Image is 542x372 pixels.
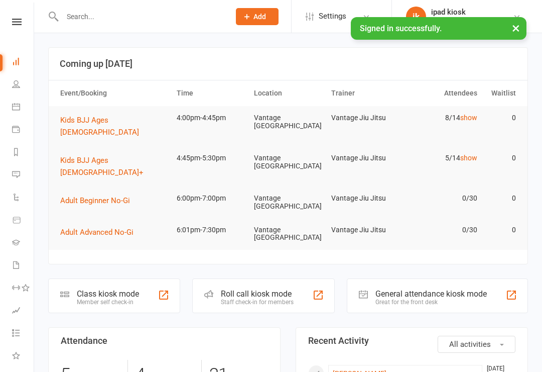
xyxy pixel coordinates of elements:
[59,10,223,24] input: Search...
[12,51,35,74] a: Dashboard
[12,210,35,232] a: Product Sales
[236,8,279,25] button: Add
[60,154,168,178] button: Kids BJJ Ages [DEMOGRAPHIC_DATA]+
[404,187,481,210] td: 0/30
[449,340,491,349] span: All activities
[482,146,520,170] td: 0
[308,336,515,346] h3: Recent Activity
[375,299,487,306] div: Great for the front desk
[482,218,520,242] td: 0
[12,300,35,323] a: Assessments
[438,336,515,353] button: All activities
[60,114,168,138] button: Kids BJJ Ages [DEMOGRAPHIC_DATA]
[327,218,404,242] td: Vantage Jiu Jitsu
[431,8,486,17] div: ipad kiosk
[404,80,481,106] th: Attendees
[327,146,404,170] td: Vantage Jiu Jitsu
[360,24,442,33] span: Signed in successfully.
[249,80,327,106] th: Location
[221,299,294,306] div: Staff check-in for members
[12,345,35,368] a: What's New
[12,97,35,119] a: Calendar
[249,146,327,178] td: Vantage [GEOGRAPHIC_DATA]
[249,106,327,138] td: Vantage [GEOGRAPHIC_DATA]
[406,7,426,27] div: ik
[60,196,130,205] span: Adult Beginner No-Gi
[327,106,404,130] td: Vantage Jiu Jitsu
[77,289,139,299] div: Class kiosk mode
[404,106,481,130] td: 8/14
[507,17,525,39] button: ×
[60,226,141,238] button: Adult Advanced No-Gi
[319,5,346,28] span: Settings
[253,13,266,21] span: Add
[12,119,35,142] a: Payments
[12,74,35,97] a: People
[482,106,520,130] td: 0
[221,289,294,299] div: Roll call kiosk mode
[327,80,404,106] th: Trainer
[172,106,249,130] td: 4:00pm-4:45pm
[60,156,144,177] span: Kids BJJ Ages [DEMOGRAPHIC_DATA]+
[77,299,139,306] div: Member self check-in
[482,187,520,210] td: 0
[56,80,172,106] th: Event/Booking
[61,336,268,346] h3: Attendance
[249,218,327,250] td: Vantage [GEOGRAPHIC_DATA]
[60,59,516,69] h3: Coming up [DATE]
[404,146,481,170] td: 5/14
[375,289,487,299] div: General attendance kiosk mode
[172,146,249,170] td: 4:45pm-5:30pm
[172,218,249,242] td: 6:01pm-7:30pm
[460,154,477,162] a: show
[172,80,249,106] th: Time
[460,114,477,122] a: show
[60,116,139,137] span: Kids BJJ Ages [DEMOGRAPHIC_DATA]
[60,195,137,207] button: Adult Beginner No-Gi
[431,17,486,26] div: Vantage Jiu Jitsu
[172,187,249,210] td: 6:00pm-7:00pm
[482,80,520,106] th: Waitlist
[60,228,133,237] span: Adult Advanced No-Gi
[249,187,327,218] td: Vantage [GEOGRAPHIC_DATA]
[327,187,404,210] td: Vantage Jiu Jitsu
[12,142,35,164] a: Reports
[404,218,481,242] td: 0/30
